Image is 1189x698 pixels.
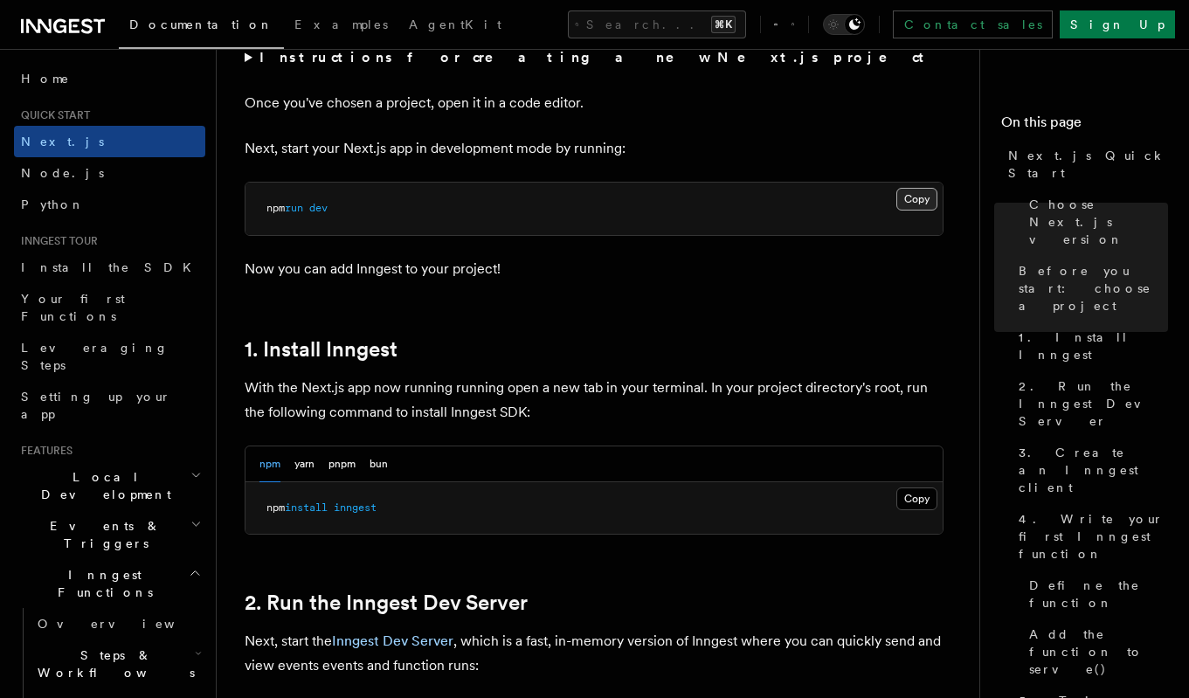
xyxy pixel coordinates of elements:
[1029,196,1168,248] span: Choose Next.js version
[14,332,205,381] a: Leveraging Steps
[245,91,944,115] p: Once you've chosen a project, open it in a code editor.
[1019,444,1168,496] span: 3. Create an Inngest client
[14,126,205,157] a: Next.js
[1019,510,1168,563] span: 4. Write your first Inngest function
[409,17,501,31] span: AgentKit
[284,5,398,47] a: Examples
[259,446,280,482] button: npm
[119,5,284,49] a: Documentation
[21,197,85,211] span: Python
[14,63,205,94] a: Home
[245,45,944,70] summary: Instructions for creating a new Next.js project
[266,501,285,514] span: npm
[14,468,190,503] span: Local Development
[823,14,865,35] button: Toggle dark mode
[309,202,328,214] span: dev
[14,252,205,283] a: Install the SDK
[14,559,205,608] button: Inngest Functions
[1012,321,1168,370] a: 1. Install Inngest
[370,446,388,482] button: bun
[294,17,388,31] span: Examples
[1012,370,1168,437] a: 2. Run the Inngest Dev Server
[14,283,205,332] a: Your first Functions
[21,166,104,180] span: Node.js
[31,646,195,681] span: Steps & Workflows
[285,501,328,514] span: install
[711,16,736,33] kbd: ⌘K
[245,257,944,281] p: Now you can add Inngest to your project!
[1012,437,1168,503] a: 3. Create an Inngest client
[1012,255,1168,321] a: Before you start: choose a project
[21,292,125,323] span: Your first Functions
[14,189,205,220] a: Python
[14,461,205,510] button: Local Development
[1019,328,1168,363] span: 1. Install Inngest
[266,202,285,214] span: npm
[14,444,73,458] span: Features
[245,376,944,425] p: With the Next.js app now running running open a new tab in your terminal. In your project directo...
[21,341,169,372] span: Leveraging Steps
[1019,262,1168,314] span: Before you start: choose a project
[245,591,528,615] a: 2. Run the Inngest Dev Server
[294,446,315,482] button: yarn
[328,446,356,482] button: pnpm
[1012,503,1168,570] a: 4. Write your first Inngest function
[21,70,70,87] span: Home
[31,639,205,688] button: Steps & Workflows
[568,10,746,38] button: Search...⌘K
[21,135,104,149] span: Next.js
[285,202,303,214] span: run
[398,5,512,47] a: AgentKit
[14,234,98,248] span: Inngest tour
[14,108,90,122] span: Quick start
[245,136,944,161] p: Next, start your Next.js app in development mode by running:
[21,390,171,421] span: Setting up your app
[1019,377,1168,430] span: 2. Run the Inngest Dev Server
[1008,147,1168,182] span: Next.js Quick Start
[259,49,931,66] strong: Instructions for creating a new Next.js project
[332,632,453,649] a: Inngest Dev Server
[896,487,937,510] button: Copy
[1001,112,1168,140] h4: On this page
[1029,577,1168,612] span: Define the function
[14,157,205,189] a: Node.js
[1022,189,1168,255] a: Choose Next.js version
[245,629,944,678] p: Next, start the , which is a fast, in-memory version of Inngest where you can quickly send and vi...
[14,510,205,559] button: Events & Triggers
[14,517,190,552] span: Events & Triggers
[1029,625,1168,678] span: Add the function to serve()
[14,381,205,430] a: Setting up your app
[896,188,937,211] button: Copy
[893,10,1053,38] a: Contact sales
[129,17,273,31] span: Documentation
[31,608,205,639] a: Overview
[1022,570,1168,619] a: Define the function
[334,501,377,514] span: inngest
[245,337,397,362] a: 1. Install Inngest
[38,617,218,631] span: Overview
[1022,619,1168,685] a: Add the function to serve()
[1060,10,1175,38] a: Sign Up
[21,260,202,274] span: Install the SDK
[1001,140,1168,189] a: Next.js Quick Start
[14,566,189,601] span: Inngest Functions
